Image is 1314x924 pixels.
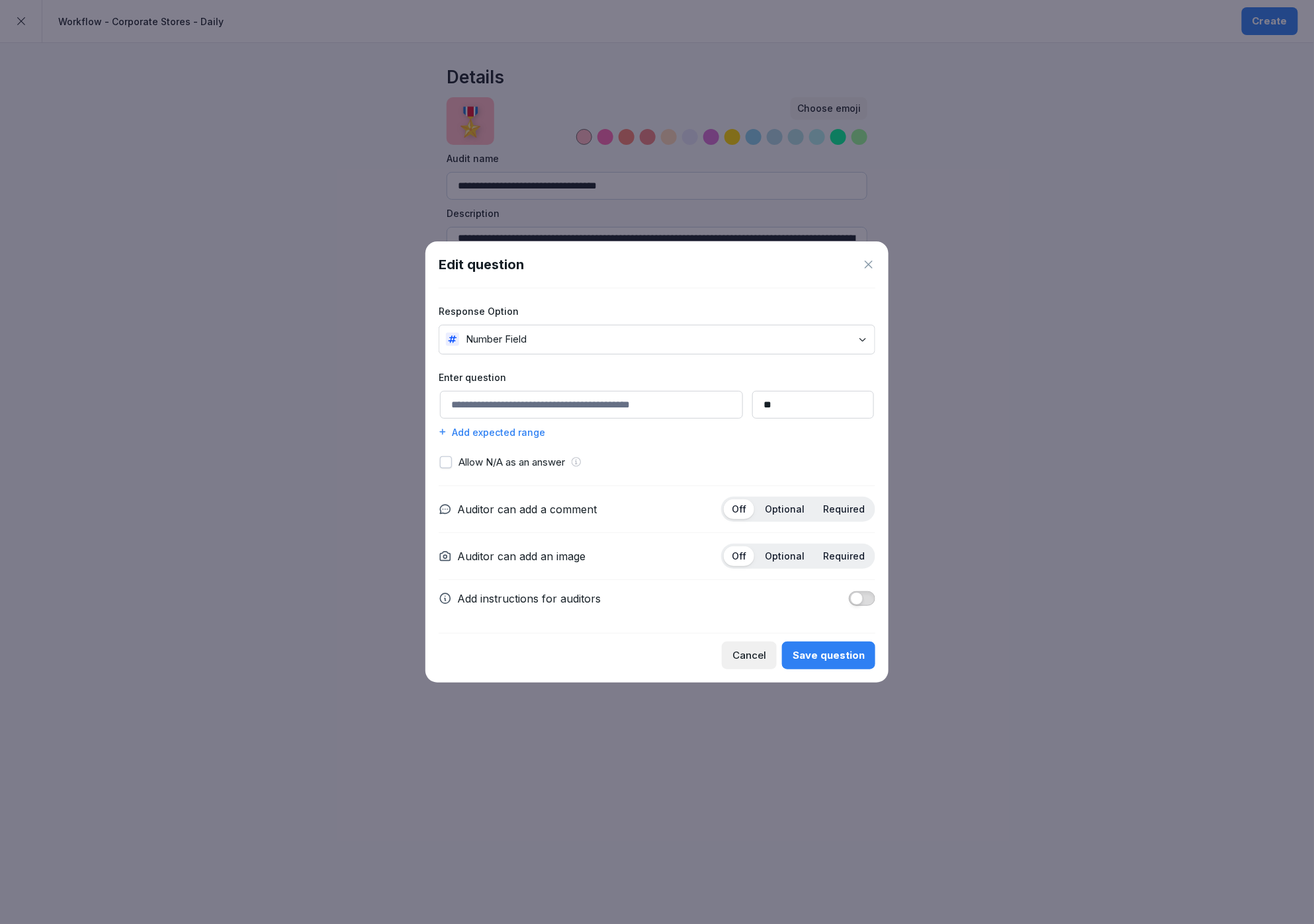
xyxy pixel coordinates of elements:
[793,648,865,663] div: Save question
[765,550,805,562] p: Optional
[459,455,565,470] p: Allow N/A as an answer
[765,503,805,515] p: Optional
[782,642,875,669] button: Save question
[439,255,524,274] h1: Edit question
[457,591,601,607] p: Add instructions for auditors
[732,503,746,515] p: Off
[439,304,875,318] label: Response Option
[732,648,766,663] div: Cancel
[722,642,777,669] button: Cancel
[823,503,865,515] p: Required
[457,501,597,517] p: Auditor can add a comment
[439,425,875,439] div: Add expected range
[823,550,865,562] p: Required
[732,550,746,562] p: Off
[457,548,586,564] p: Auditor can add an image
[439,370,875,384] label: Enter question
